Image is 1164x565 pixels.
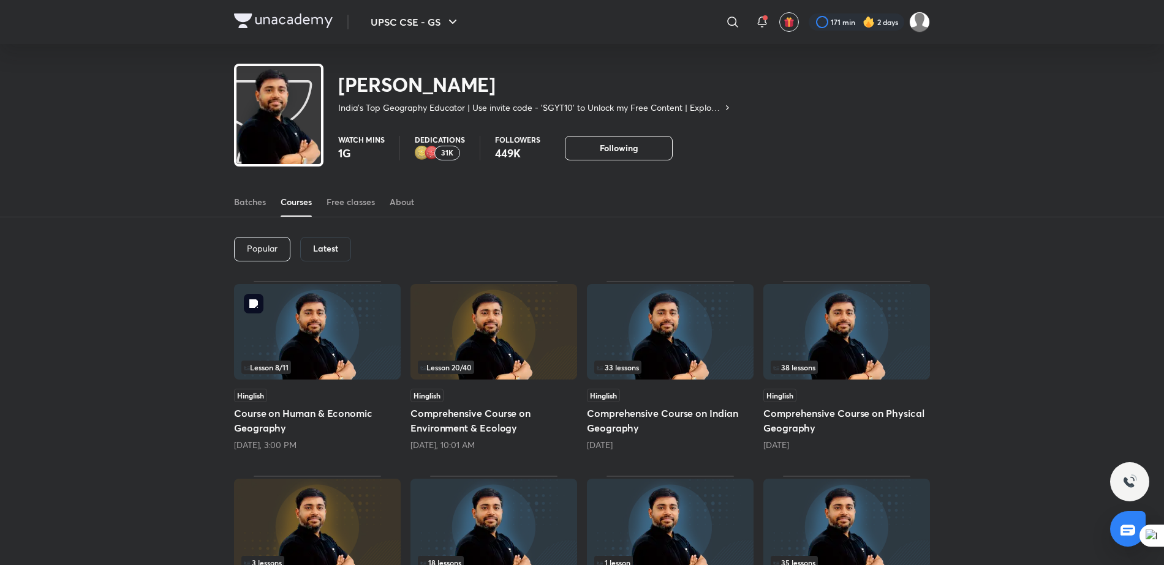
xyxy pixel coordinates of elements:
[241,361,393,374] div: infosection
[241,361,393,374] div: left
[909,12,930,32] img: Ayushi Singh
[234,406,401,435] h5: Course on Human & Economic Geography
[763,284,930,380] img: Thumbnail
[410,389,444,402] span: Hinglish
[327,187,375,217] a: Free classes
[495,146,540,160] p: 449K
[587,281,754,451] div: Comprehensive Course on Indian Geography
[418,361,570,374] div: infocontainer
[587,389,620,402] span: Hinglish
[390,196,414,208] div: About
[420,364,472,371] span: Lesson 20 / 40
[390,187,414,217] a: About
[281,187,312,217] a: Courses
[594,361,746,374] div: infocontainer
[241,361,393,374] div: infocontainer
[338,72,732,97] h2: [PERSON_NAME]
[594,361,746,374] div: infosection
[234,187,266,217] a: Batches
[410,406,577,435] h5: Comprehensive Course on Environment & Ecology
[410,281,577,451] div: Comprehensive Course on Environment & Ecology
[234,389,267,402] span: Hinglish
[234,281,401,451] div: Course on Human & Economic Geography
[587,284,754,380] img: Thumbnail
[338,136,385,143] p: Watch mins
[771,361,923,374] div: infocontainer
[234,196,266,208] div: Batches
[495,136,540,143] p: Followers
[410,284,577,380] img: Thumbnail
[763,406,930,435] h5: Comprehensive Course on Physical Geography
[338,102,722,114] p: India's Top Geography Educator | Use invite code - 'SGYT10' to Unlock my Free Content | Explore t...
[236,69,321,186] img: class
[441,149,453,157] p: 31K
[587,406,754,435] h5: Comprehensive Course on Indian Geography
[425,146,439,160] img: educator badge1
[779,12,799,32] button: avatar
[773,364,815,371] span: 38 lessons
[247,244,278,253] p: Popular
[600,142,638,154] span: Following
[597,364,639,371] span: 33 lessons
[771,361,923,374] div: left
[234,13,333,31] a: Company Logo
[763,389,796,402] span: Hinglish
[415,146,429,160] img: educator badge2
[1122,474,1137,489] img: ttu
[281,196,312,208] div: Courses
[327,196,375,208] div: Free classes
[415,136,465,143] p: Dedications
[363,10,467,34] button: UPSC CSE - GS
[234,439,401,451] div: Tomorrow, 3:00 PM
[234,284,401,380] img: Thumbnail
[418,361,570,374] div: infosection
[234,13,333,28] img: Company Logo
[244,364,289,371] span: Lesson 8 / 11
[565,136,673,160] button: Following
[313,244,338,253] h6: Latest
[763,439,930,451] div: 1 month ago
[594,361,746,374] div: left
[338,146,385,160] p: 1G
[587,439,754,451] div: 12 days ago
[771,361,923,374] div: infosection
[410,439,577,451] div: Tomorrow, 10:01 AM
[784,17,795,28] img: avatar
[863,16,875,28] img: streak
[418,361,570,374] div: left
[763,281,930,451] div: Comprehensive Course on Physical Geography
